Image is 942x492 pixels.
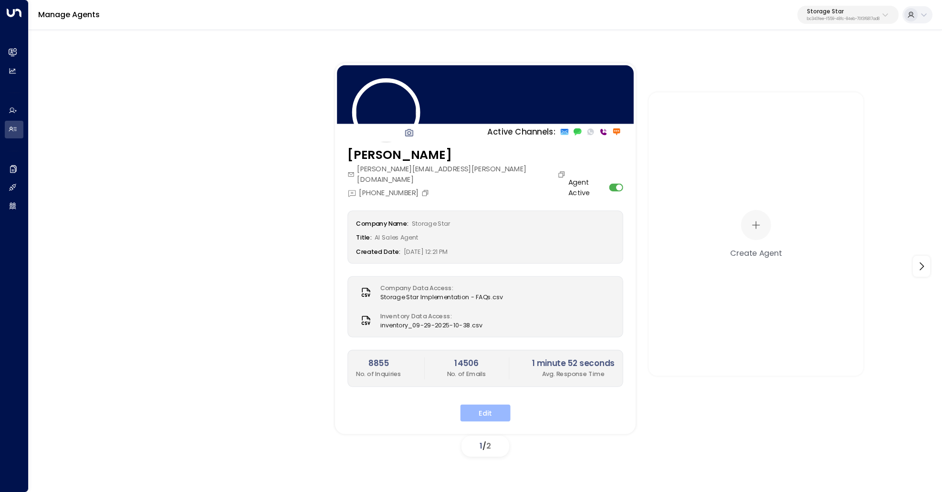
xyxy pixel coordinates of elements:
[807,9,879,14] p: Storage Star
[486,440,491,451] span: 2
[380,312,478,321] label: Inventory Data Access:
[730,247,782,258] div: Create Agent
[38,9,100,20] a: Manage Agents
[487,126,555,138] p: Active Channels:
[380,293,503,302] span: Storage Star Implementation - FAQs.csv
[532,357,615,369] h2: 1 minute 52 seconds
[356,369,401,378] p: No. of Inquiries
[380,284,499,293] label: Company Data Access:
[447,357,486,369] h2: 14506
[461,405,511,422] button: Edit
[347,164,568,185] div: [PERSON_NAME][EMAIL_ADDRESS][PERSON_NAME][DOMAIN_NAME]
[347,146,568,164] h3: [PERSON_NAME]
[568,177,606,198] label: Agent Active
[412,219,450,228] span: Storage Star
[461,436,509,457] div: /
[447,369,486,378] p: No. of Emails
[356,357,401,369] h2: 8855
[797,6,899,24] button: Storage Starbc340fee-f559-48fc-84eb-70f3f6817ad8
[380,321,483,330] span: inventory_09-29-2025-10-38.csv
[421,189,432,197] button: Copy
[356,233,372,241] label: Title:
[807,17,879,21] p: bc340fee-f559-48fc-84eb-70f3f6817ad8
[356,247,400,256] label: Created Date:
[347,188,431,198] div: [PHONE_NUMBER]
[356,219,408,228] label: Company Name:
[404,247,447,256] span: [DATE] 12:21 PM
[558,170,568,178] button: Copy
[375,233,418,241] span: AI Sales Agent
[480,440,482,451] span: 1
[352,78,420,147] img: 120_headshot.jpg
[532,369,615,378] p: Avg. Response Time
